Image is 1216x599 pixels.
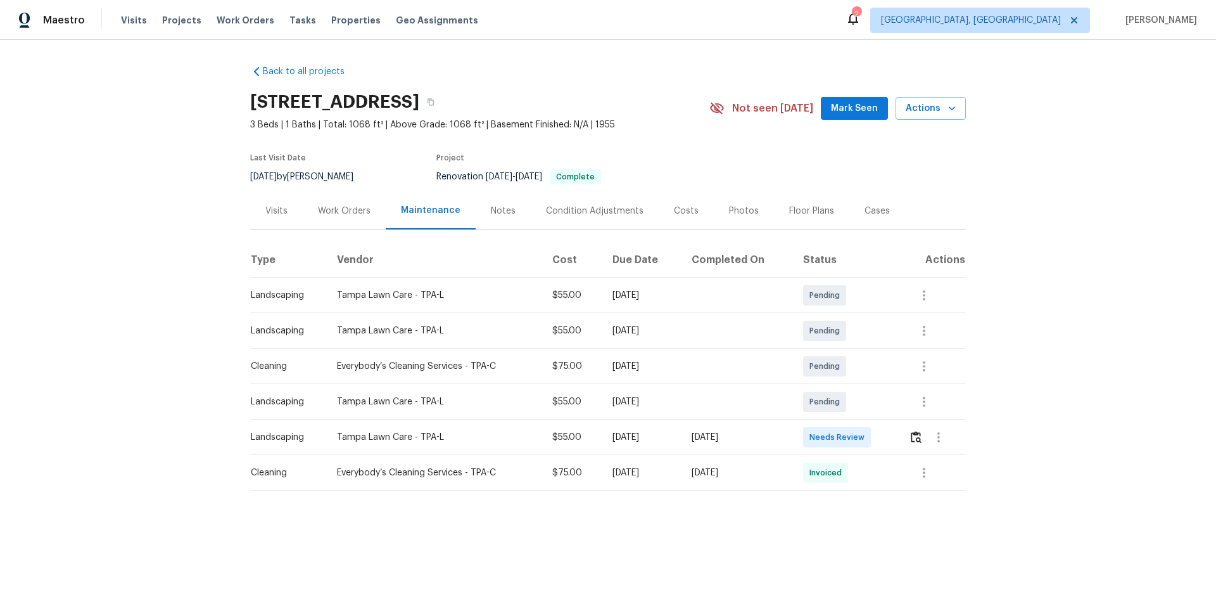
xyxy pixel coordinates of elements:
div: $75.00 [552,360,592,373]
span: Complete [551,173,600,181]
div: Everybody’s Cleaning Services - TPA-C [337,360,532,373]
span: Pending [809,360,845,373]
span: Last Visit Date [250,154,306,162]
div: 2 [852,8,861,20]
div: [DATE] [612,289,671,302]
div: Photos [729,205,759,217]
div: [DATE] [612,360,671,373]
span: Tasks [289,16,316,25]
span: Projects [162,14,201,27]
div: Tampa Lawn Care - TPA-L [337,396,532,408]
div: Landscaping [251,396,317,408]
div: $55.00 [552,431,592,444]
span: [PERSON_NAME] [1120,14,1197,27]
div: [DATE] [612,467,671,479]
div: $55.00 [552,289,592,302]
span: Renovation [436,172,601,181]
div: [DATE] [612,396,671,408]
div: Condition Adjustments [546,205,643,217]
span: Actions [906,101,956,117]
div: Everybody’s Cleaning Services - TPA-C [337,467,532,479]
span: Pending [809,325,845,337]
span: Maestro [43,14,85,27]
div: Landscaping [251,431,317,444]
span: Mark Seen [831,101,878,117]
div: Visits [265,205,288,217]
th: Type [250,242,327,278]
button: Mark Seen [821,97,888,120]
span: [GEOGRAPHIC_DATA], [GEOGRAPHIC_DATA] [881,14,1061,27]
th: Cost [542,242,602,278]
div: Tampa Lawn Care - TPA-L [337,289,532,302]
th: Vendor [327,242,542,278]
span: Geo Assignments [396,14,478,27]
div: Costs [674,205,699,217]
span: Invoiced [809,467,847,479]
div: [DATE] [692,431,783,444]
th: Completed On [681,242,794,278]
div: [DATE] [612,431,671,444]
div: by [PERSON_NAME] [250,169,369,184]
th: Actions [899,242,966,278]
span: - [486,172,542,181]
div: Landscaping [251,289,317,302]
div: Tampa Lawn Care - TPA-L [337,431,532,444]
div: [DATE] [612,325,671,337]
span: Pending [809,289,845,302]
button: Actions [896,97,966,120]
div: Maintenance [401,204,460,217]
span: Visits [121,14,147,27]
th: Due Date [602,242,681,278]
div: Notes [491,205,516,217]
div: Cleaning [251,360,317,373]
div: $75.00 [552,467,592,479]
span: [DATE] [516,172,542,181]
span: Not seen [DATE] [732,102,813,115]
span: [DATE] [486,172,512,181]
span: Needs Review [809,431,870,444]
span: Pending [809,396,845,408]
div: Cases [864,205,890,217]
span: Work Orders [217,14,274,27]
div: $55.00 [552,325,592,337]
span: 3 Beds | 1 Baths | Total: 1068 ft² | Above Grade: 1068 ft² | Basement Finished: N/A | 1955 [250,119,709,131]
span: Properties [331,14,381,27]
button: Copy Address [419,91,442,113]
div: Landscaping [251,325,317,337]
div: $55.00 [552,396,592,408]
th: Status [793,242,899,278]
span: Project [436,154,464,162]
img: Review Icon [911,431,921,443]
a: Back to all projects [250,65,372,78]
div: Work Orders [318,205,370,217]
div: [DATE] [692,467,783,479]
div: Tampa Lawn Care - TPA-L [337,325,532,337]
button: Review Icon [909,422,923,453]
h2: [STREET_ADDRESS] [250,96,419,108]
div: Floor Plans [789,205,834,217]
div: Cleaning [251,467,317,479]
span: [DATE] [250,172,277,181]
